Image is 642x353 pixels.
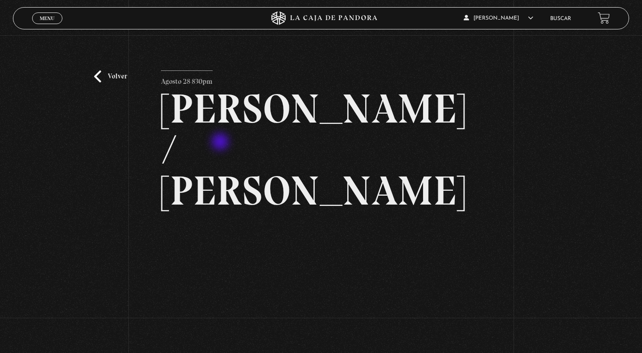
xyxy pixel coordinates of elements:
h2: [PERSON_NAME] / [PERSON_NAME] [161,88,481,211]
span: Cerrar [37,23,58,29]
p: Agosto 28 830pm [161,70,213,88]
a: Volver [94,70,127,82]
span: Menu [40,16,54,21]
a: Buscar [550,16,571,21]
span: [PERSON_NAME] [464,16,533,21]
a: View your shopping cart [598,12,610,24]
